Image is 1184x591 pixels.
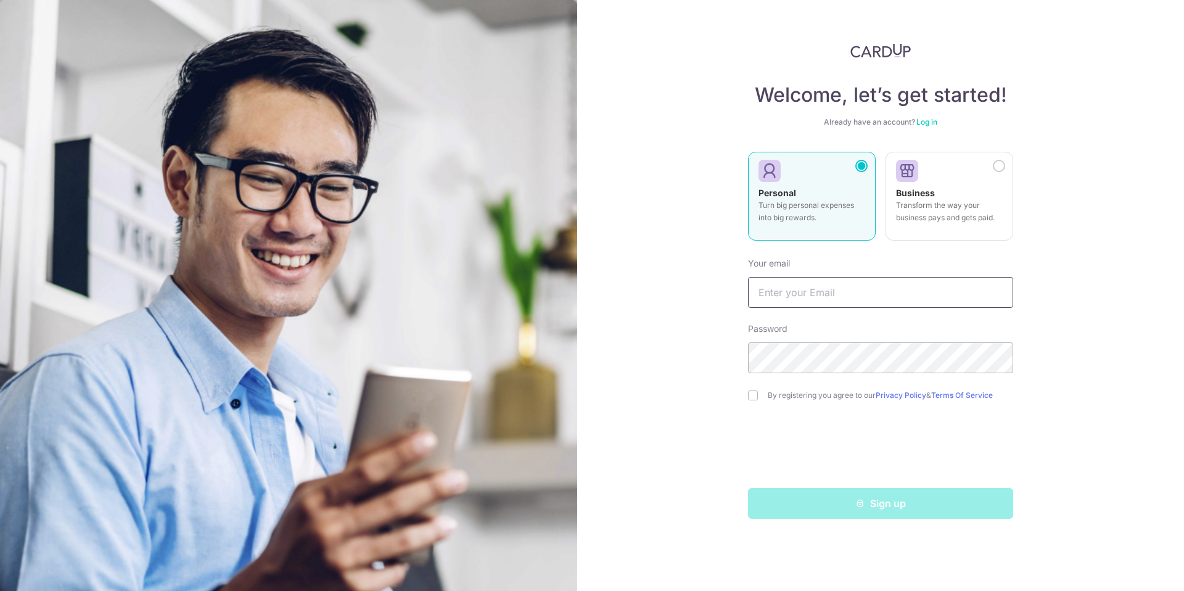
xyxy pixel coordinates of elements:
p: Turn big personal expenses into big rewards. [758,199,865,224]
iframe: reCAPTCHA [787,425,974,473]
a: Privacy Policy [876,391,926,400]
label: Password [748,323,787,335]
div: Already have an account? [748,117,1013,127]
input: Enter your Email [748,277,1013,308]
strong: Personal [758,188,796,198]
label: By registering you agree to our & [768,391,1013,400]
a: Personal Turn big personal expenses into big rewards. [748,152,876,248]
a: Business Transform the way your business pays and gets paid. [886,152,1013,248]
a: Terms Of Service [931,391,993,400]
strong: Business [896,188,935,198]
a: Log in [916,117,937,126]
label: Your email [748,257,790,270]
h4: Welcome, let’s get started! [748,83,1013,107]
img: CardUp Logo [850,43,911,58]
p: Transform the way your business pays and gets paid. [896,199,1003,224]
